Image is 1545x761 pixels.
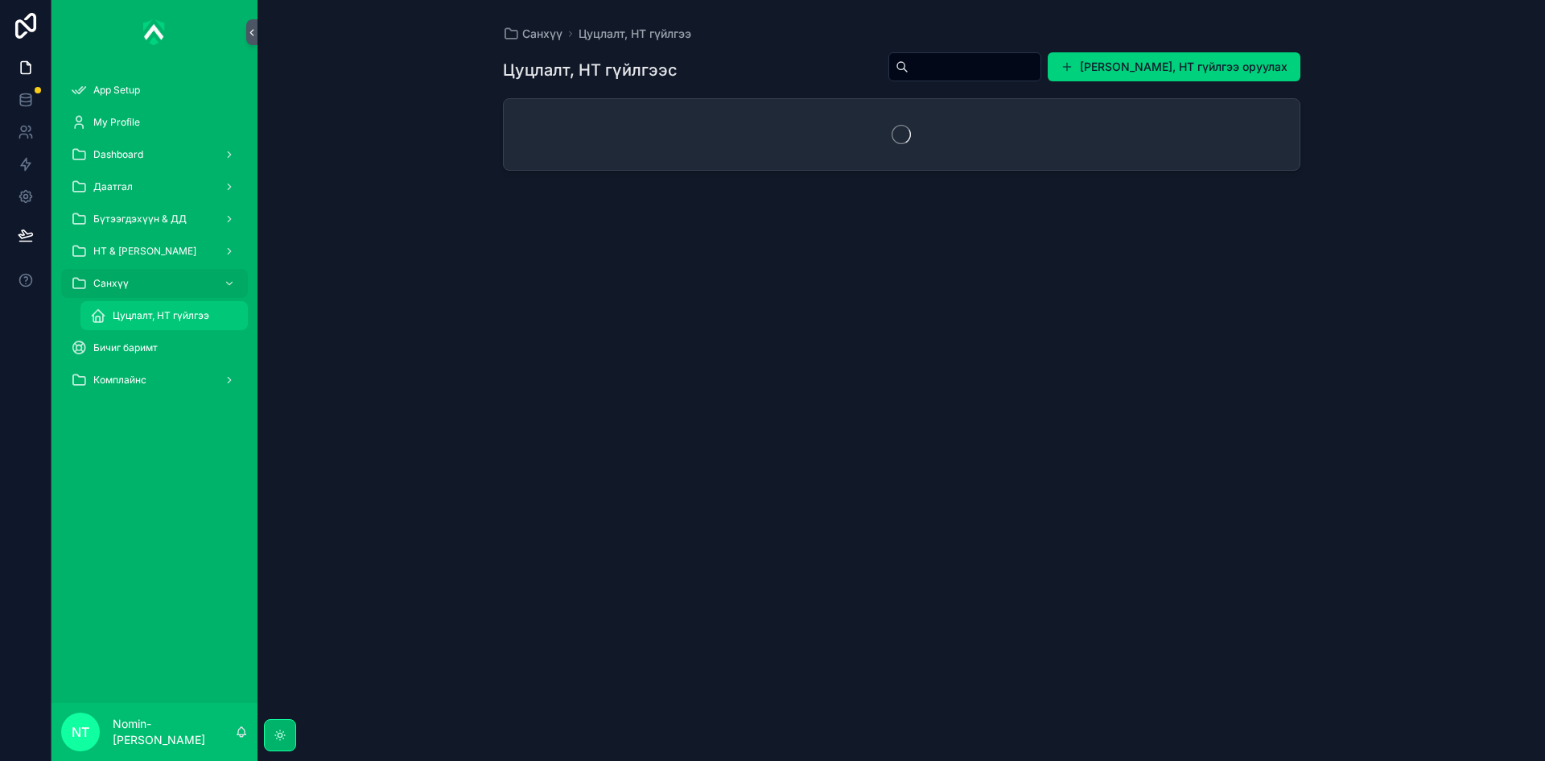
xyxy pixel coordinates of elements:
[93,148,143,161] span: Dashboard
[80,301,248,330] a: Цуцлалт, НТ гүйлгээ
[61,269,248,298] a: Санхүү
[51,64,257,416] div: scrollable content
[113,716,235,748] p: Nomin-[PERSON_NAME]
[93,180,133,193] span: Даатгал
[143,19,166,45] img: App logo
[579,26,691,42] a: Цуцлалт, НТ гүйлгээ
[61,172,248,201] a: Даатгал
[61,237,248,266] a: НТ & [PERSON_NAME]
[61,205,248,234] a: Бүтээгдэхүүн & ДД
[93,245,196,258] span: НТ & [PERSON_NAME]
[522,26,562,42] span: Санхүү
[61,108,248,137] a: My Profile
[61,366,248,395] a: Комплайнс
[72,722,89,742] span: NT
[93,213,187,225] span: Бүтээгдэхүүн & ДД
[61,140,248,169] a: Dashboard
[93,277,129,290] span: Санхүү
[113,309,209,322] span: Цуцлалт, НТ гүйлгээ
[93,341,158,354] span: Бичиг баримт
[1048,52,1300,81] button: [PERSON_NAME], НТ гүйлгээ оруулах
[503,26,562,42] a: Санхүү
[93,84,140,97] span: App Setup
[503,59,678,81] h1: Цуцлалт, НТ гүйлгээс
[61,333,248,362] a: Бичиг баримт
[93,116,140,129] span: My Profile
[93,374,146,387] span: Комплайнс
[61,76,248,105] a: App Setup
